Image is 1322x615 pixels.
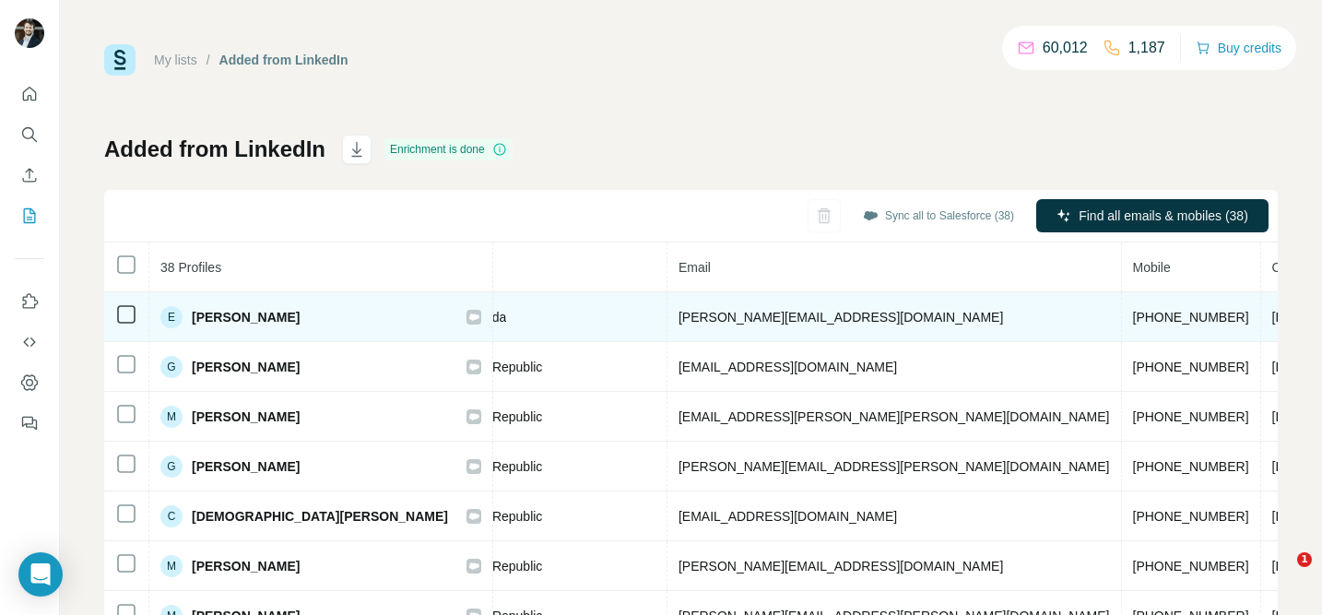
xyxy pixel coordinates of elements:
[679,310,1003,325] span: [PERSON_NAME][EMAIL_ADDRESS][DOMAIN_NAME]
[1036,199,1269,232] button: Find all emails & mobiles (38)
[679,409,1110,424] span: [EMAIL_ADDRESS][PERSON_NAME][PERSON_NAME][DOMAIN_NAME]
[1196,35,1281,61] button: Buy credits
[104,44,136,76] img: Surfe Logo
[384,138,513,160] div: Enrichment is done
[455,557,542,575] span: Trade Republic
[679,260,711,275] span: Email
[1133,310,1249,325] span: [PHONE_NUMBER]
[455,507,542,526] span: Trade Republic
[15,285,44,318] button: Use Surfe on LinkedIn
[160,406,183,428] div: M
[15,159,44,192] button: Enrich CSV
[160,356,183,378] div: G
[192,308,300,326] span: [PERSON_NAME]
[104,135,325,164] h1: Added from LinkedIn
[15,77,44,111] button: Quick start
[15,18,44,48] img: Avatar
[1133,260,1171,275] span: Mobile
[455,408,542,426] span: Trade Republic
[160,260,221,275] span: 38 Profiles
[1133,509,1249,524] span: [PHONE_NUMBER]
[1133,459,1249,474] span: [PHONE_NUMBER]
[15,199,44,232] button: My lists
[160,555,183,577] div: M
[1133,559,1249,574] span: [PHONE_NUMBER]
[192,408,300,426] span: [PERSON_NAME]
[679,459,1110,474] span: [PERSON_NAME][EMAIL_ADDRESS][PERSON_NAME][DOMAIN_NAME]
[1128,37,1165,59] p: 1,187
[1259,552,1304,597] iframe: Intercom live chat
[1297,552,1312,567] span: 1
[192,457,300,476] span: [PERSON_NAME]
[1043,37,1088,59] p: 60,012
[15,407,44,440] button: Feedback
[455,358,542,376] span: Trade Republic
[192,358,300,376] span: [PERSON_NAME]
[1133,409,1249,424] span: [PHONE_NUMBER]
[154,53,197,67] a: My lists
[192,557,300,575] span: [PERSON_NAME]
[1133,360,1249,374] span: [PHONE_NUMBER]
[160,455,183,478] div: G
[18,552,63,597] div: Open Intercom Messenger
[850,202,1027,230] button: Sync all to Salesforce (38)
[219,51,348,69] div: Added from LinkedIn
[455,457,542,476] span: Trade Republic
[679,360,897,374] span: [EMAIL_ADDRESS][DOMAIN_NAME]
[160,306,183,328] div: E
[15,325,44,359] button: Use Surfe API
[15,118,44,151] button: Search
[1079,207,1248,225] span: Find all emails & mobiles (38)
[207,51,210,69] li: /
[192,507,448,526] span: [DEMOGRAPHIC_DATA][PERSON_NAME]
[679,509,897,524] span: [EMAIL_ADDRESS][DOMAIN_NAME]
[15,366,44,399] button: Dashboard
[679,559,1003,574] span: [PERSON_NAME][EMAIL_ADDRESS][DOMAIN_NAME]
[160,505,183,527] div: C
